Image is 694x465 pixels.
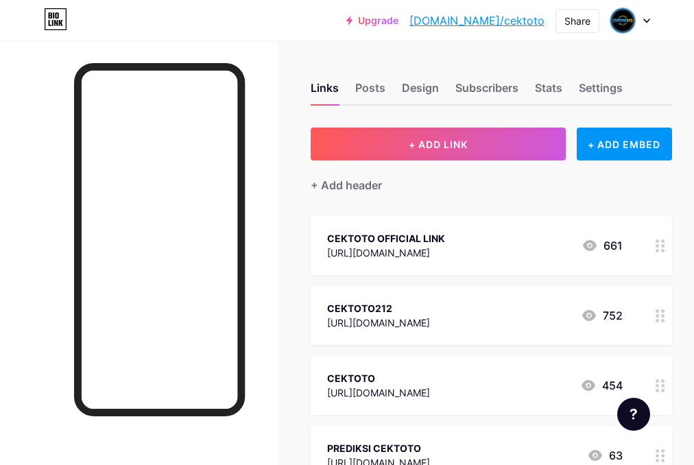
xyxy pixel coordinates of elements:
[327,315,430,330] div: [URL][DOMAIN_NAME]
[327,246,445,260] div: [URL][DOMAIN_NAME]
[587,447,623,464] div: 63
[327,385,430,400] div: [URL][DOMAIN_NAME]
[327,301,430,315] div: CEKTOTO212
[535,80,562,104] div: Stats
[564,14,590,28] div: Share
[581,307,623,324] div: 752
[327,441,430,455] div: PREDIKSI CEKTOTO
[455,80,518,104] div: Subscribers
[610,8,636,34] img: Cek Toto
[327,231,445,246] div: CEKTOTO OFFICIAL LINK
[402,80,439,104] div: Design
[327,371,430,385] div: CEKTOTO
[355,80,385,104] div: Posts
[311,80,339,104] div: Links
[311,177,382,193] div: + Add header
[579,80,623,104] div: Settings
[577,128,672,160] div: + ADD EMBED
[311,128,566,160] button: + ADD LINK
[582,237,623,254] div: 661
[346,15,398,26] a: Upgrade
[580,377,623,394] div: 454
[409,139,468,150] span: + ADD LINK
[409,12,545,29] a: [DOMAIN_NAME]/cektoto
